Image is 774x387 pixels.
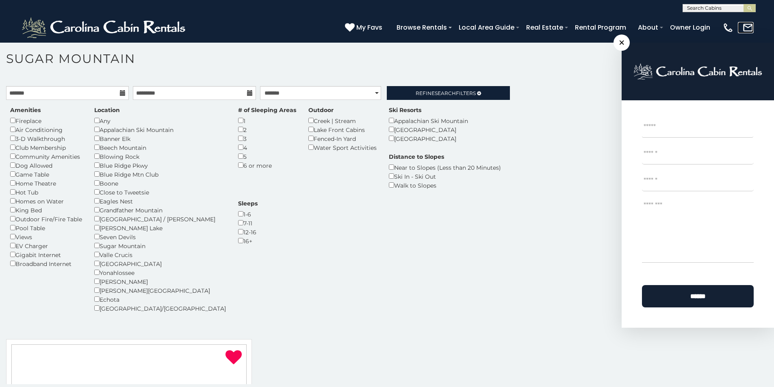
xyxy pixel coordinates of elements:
[94,125,226,134] div: Appalachian Ski Mountain
[10,125,82,134] div: Air Conditioning
[225,349,242,366] a: Remove from favorites
[666,20,714,35] a: Owner Login
[10,259,82,268] div: Broadband Internet
[238,218,258,227] div: 7-11
[633,63,762,80] img: logo
[94,170,226,179] div: Blue Ridge Mtn Club
[389,153,444,161] label: Distance to Slopes
[634,20,662,35] a: About
[94,268,226,277] div: Yonahlossee
[94,152,226,161] div: Blowing Rock
[10,241,82,250] div: EV Charger
[389,106,421,114] label: Ski Resorts
[571,20,630,35] a: Rental Program
[10,116,82,125] div: Fireplace
[94,214,226,223] div: [GEOGRAPHIC_DATA] / [PERSON_NAME]
[238,134,296,143] div: 3
[238,227,258,236] div: 12-16
[10,232,82,241] div: Views
[392,20,451,35] a: Browse Rentals
[94,179,226,188] div: Boone
[94,232,226,241] div: Seven Devils
[722,22,734,33] img: phone-regular-white.png
[308,143,377,152] div: Water Sport Activities
[10,106,41,114] label: Amenities
[94,197,226,205] div: Eagles Nest
[94,188,226,197] div: Close to Tweetsie
[387,86,509,100] a: RefineSearchFilters
[308,125,377,134] div: Lake Front Cabins
[20,15,189,40] img: White-1-2.png
[238,236,258,245] div: 16+
[308,116,377,125] div: Creek | Stream
[94,106,120,114] label: Location
[238,143,296,152] div: 4
[94,116,226,125] div: Any
[389,116,468,125] div: Appalachian Ski Mountain
[742,22,754,33] img: mail-regular-white.png
[10,188,82,197] div: Hot Tub
[94,250,226,259] div: Valle Crucis
[389,134,468,143] div: [GEOGRAPHIC_DATA]
[10,197,82,205] div: Homes on Water
[435,90,456,96] span: Search
[389,125,468,134] div: [GEOGRAPHIC_DATA]
[238,106,296,114] label: # of Sleeping Areas
[356,22,382,32] span: My Favs
[389,172,501,181] div: Ski In - Ski Out
[10,143,82,152] div: Club Membership
[389,181,501,190] div: Walk to Slopes
[416,90,476,96] span: Refine Filters
[10,170,82,179] div: Game Table
[10,152,82,161] div: Community Amenities
[94,286,226,295] div: [PERSON_NAME][GEOGRAPHIC_DATA]
[10,250,82,259] div: Gigabit Internet
[522,20,567,35] a: Real Estate
[94,241,226,250] div: Sugar Mountain
[345,22,384,33] a: My Favs
[10,134,82,143] div: 3-D Walkthrough
[94,143,226,152] div: Beech Mountain
[10,161,82,170] div: Dog Allowed
[94,277,226,286] div: [PERSON_NAME]
[10,214,82,223] div: Outdoor Fire/Fire Table
[94,134,226,143] div: Banner Elk
[94,205,226,214] div: Grandfather Mountain
[94,304,226,313] div: [GEOGRAPHIC_DATA]/[GEOGRAPHIC_DATA]
[238,210,258,218] div: 1-6
[308,106,334,114] label: Outdoor
[238,116,296,125] div: 1
[94,259,226,268] div: [GEOGRAPHIC_DATA]
[94,295,226,304] div: Echota
[389,163,501,172] div: Near to Slopes (Less than 20 Minutes)
[238,161,296,170] div: 6 or more
[10,223,82,232] div: Pool Table
[94,161,226,170] div: Blue Ridge Pkwy
[308,134,377,143] div: Fenced-In Yard
[94,223,226,232] div: [PERSON_NAME] Lake
[238,125,296,134] div: 2
[10,205,82,214] div: King Bed
[455,20,518,35] a: Local Area Guide
[238,199,258,208] label: Sleeps
[614,35,630,51] span: ×
[10,179,82,188] div: Home Theatre
[238,152,296,161] div: 5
